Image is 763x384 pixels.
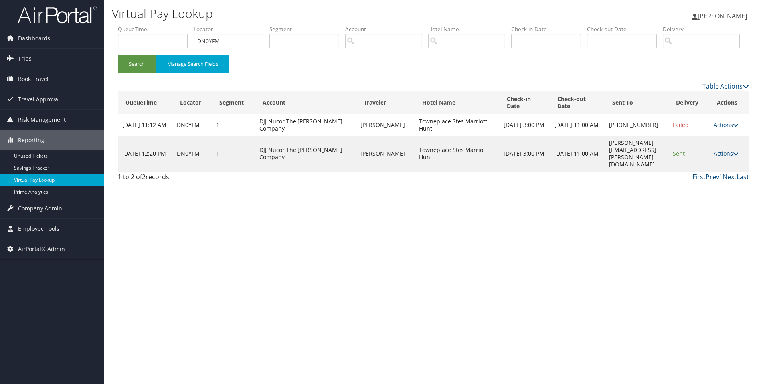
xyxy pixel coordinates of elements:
a: 1 [719,172,723,181]
td: Towneplace Stes Marriott Hunti [415,114,500,136]
a: Prev [706,172,719,181]
span: AirPortal® Admin [18,239,65,259]
td: [DATE] 11:00 AM [550,114,605,136]
td: [DATE] 3:00 PM [500,136,550,172]
td: DJJ Nucor The [PERSON_NAME] Company [255,136,357,172]
a: Actions [714,121,739,129]
a: Table Actions [702,82,749,91]
a: First [692,172,706,181]
label: Hotel Name [428,25,511,33]
label: Segment [269,25,345,33]
label: Check-out Date [587,25,663,33]
td: Towneplace Stes Marriott Hunti [415,136,500,172]
button: Manage Search Fields [156,55,229,73]
label: Account [345,25,428,33]
td: [DATE] 12:20 PM [118,136,173,172]
span: Failed [673,121,689,129]
th: Check-in Date: activate to sort column ascending [500,91,550,114]
span: Trips [18,49,32,69]
span: Sent [673,150,685,157]
th: Hotel Name: activate to sort column ascending [415,91,500,114]
th: Sent To: activate to sort column ascending [605,91,669,114]
td: [DATE] 11:00 AM [550,136,605,172]
a: [PERSON_NAME] [692,4,755,28]
td: 1 [212,114,255,136]
td: [PERSON_NAME][EMAIL_ADDRESS][PERSON_NAME][DOMAIN_NAME] [605,136,669,172]
span: [PERSON_NAME] [698,12,747,20]
span: Travel Approval [18,89,60,109]
span: 2 [142,172,146,181]
span: Dashboards [18,28,50,48]
a: Actions [714,150,739,157]
td: [PERSON_NAME] [356,114,415,136]
span: Book Travel [18,69,49,89]
img: airportal-logo.png [18,5,97,24]
label: Check-in Date [511,25,587,33]
th: Locator: activate to sort column ascending [173,91,212,114]
td: [PHONE_NUMBER] [605,114,669,136]
label: QueueTime [118,25,194,33]
th: Check-out Date: activate to sort column ascending [550,91,605,114]
th: Actions [710,91,749,114]
h1: Virtual Pay Lookup [112,5,541,22]
th: QueueTime: activate to sort column descending [118,91,173,114]
span: Risk Management [18,110,66,130]
td: 1 [212,136,255,172]
td: [PERSON_NAME] [356,136,415,172]
button: Search [118,55,156,73]
div: 1 to 2 of records [118,172,267,186]
span: Employee Tools [18,219,59,239]
th: Account: activate to sort column ascending [255,91,357,114]
label: Delivery [663,25,746,33]
td: DN0YFM [173,114,212,136]
td: [DATE] 11:12 AM [118,114,173,136]
th: Segment: activate to sort column ascending [212,91,255,114]
a: Next [723,172,737,181]
th: Delivery: activate to sort column ascending [669,91,710,114]
th: Traveler: activate to sort column ascending [356,91,415,114]
span: Company Admin [18,198,62,218]
td: DN0YFM [173,136,212,172]
td: DJJ Nucor The [PERSON_NAME] Company [255,114,357,136]
a: Last [737,172,749,181]
span: Reporting [18,130,44,150]
td: [DATE] 3:00 PM [500,114,550,136]
label: Locator [194,25,269,33]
